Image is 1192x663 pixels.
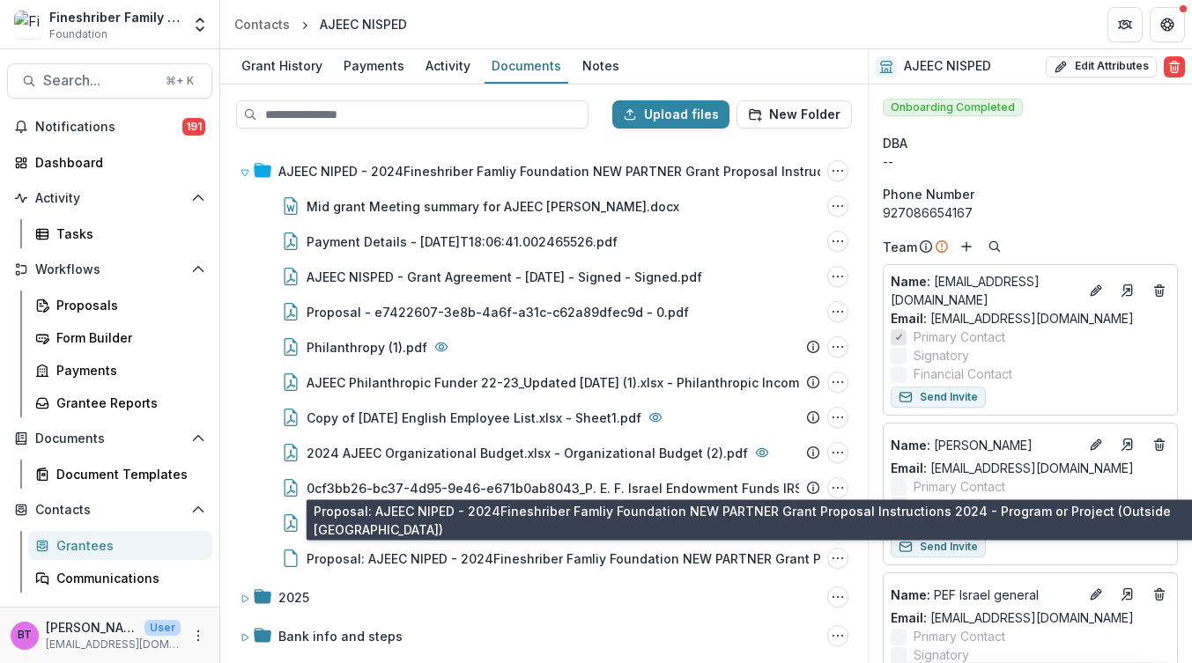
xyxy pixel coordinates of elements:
[233,505,855,541] div: Fineshriber Beit Berl budget - Sheet 1.pdfFineshriber Beit Berl budget - Sheet 1.pdf Options
[891,459,1134,477] a: Email: [EMAIL_ADDRESS][DOMAIN_NAME]
[307,479,888,497] div: 0cf3bb26-bc37-4d95-9e46-e671b0ab8043_P. E. F. Israel Endowment Funds IRS Determination letter 120...
[182,118,205,136] span: 191
[891,274,930,289] span: Name :
[28,531,212,560] a: Grantees
[56,569,198,587] div: Communications
[307,409,641,427] div: Copy of [DATE] English Employee List.xlsx - Sheet1.pdf
[28,460,212,489] a: Document Templates
[891,436,1078,454] a: Name: [PERSON_NAME]
[1046,56,1157,77] button: Edit Attributes
[233,618,855,653] div: Bank info and stepsBank info and steps Options
[891,586,1078,604] p: PEF Israel general
[233,541,855,576] div: Proposal: AJEEC NIPED - 2024Fineshriber Famliy Foundation NEW PARTNER Grant Proposal Instructions...
[914,346,969,365] span: Signatory
[575,49,626,84] a: Notes
[827,477,848,498] button: 0cf3bb26-bc37-4d95-9e46-e671b0ab8043_P. E. F. Israel Endowment Funds IRS Determination letter 120...
[7,63,212,99] button: Search...
[827,407,848,428] button: Copy of June 2024 English Employee List.xlsx - Sheet1.pdf Options
[233,294,855,329] div: Proposal - e7422607-3e8b-4a6f-a31c-c62a89dfec9d - 0.pdfProposal - e7422607-3e8b-4a6f-a31c-c62a89d...
[307,232,618,251] div: Payment Details - [DATE]T18:06:41.002465526.pdf
[233,224,855,259] div: Payment Details - [DATE]T18:06:41.002465526.pdfPayment Details - 2024-11-01T18:06:41.002465526.pd...
[307,303,689,321] div: Proposal - e7422607-3e8b-4a6f-a31c-c62a89dfec9d - 0.pdf
[307,338,427,357] div: Philanthropy (1).pdf
[46,637,181,652] p: [EMAIL_ADDRESS][DOMAIN_NAME]
[1114,580,1142,608] a: Go to contact
[233,365,855,400] div: AJEEC Philanthropic Funder 22-23_Updated [DATE] (1).xlsx - Philanthropic Income 2023-2022.pdfAJEE...
[418,49,478,84] a: Activity
[883,203,1178,222] div: 927086654167
[891,272,1078,309] p: [EMAIL_ADDRESS][DOMAIN_NAME]
[233,579,855,615] div: 20252025 Options
[1085,434,1107,455] button: Edit
[188,7,212,42] button: Open entity switcher
[7,600,212,628] button: Open Data & Reporting
[891,610,927,625] span: Email:
[891,387,986,408] button: Send Invite
[307,514,561,533] div: Fineshriber Beit Berl budget - Sheet 1.pdf
[485,49,568,84] a: Documents
[7,184,212,212] button: Open Activity
[28,388,212,417] a: Grantee Reports
[827,548,848,569] button: Proposal: AJEEC NIPED - 2024Fineshriber Famliy Foundation NEW PARTNER Grant Proposal Instructions...
[1085,280,1107,301] button: Edit
[1107,7,1143,42] button: Partners
[56,225,198,243] div: Tasks
[914,328,1005,346] span: Primary Contact
[233,329,855,365] div: Philanthropy (1).pdfPhilanthropy (1).pdf Options
[737,100,852,129] button: New Folder
[883,238,917,256] p: Team
[307,549,888,568] div: Proposal: AJEEC NIPED - 2024Fineshriber Famliy Foundation NEW PARTNER Grant Proposal Instructions...
[1114,431,1142,459] a: Go to contact
[891,608,1134,627] a: Email: [EMAIL_ADDRESS][DOMAIN_NAME]
[7,113,212,141] button: Notifications191
[35,120,182,135] span: Notifications
[28,323,212,352] a: Form Builder
[56,465,198,483] div: Document Templates
[891,311,927,326] span: Email:
[56,361,198,379] div: Payments
[227,11,297,37] a: Contacts
[233,400,855,435] div: Copy of [DATE] English Employee List.xlsx - Sheet1.pdfCopy of June 2024 English Employee List.xls...
[14,11,42,39] img: Fineshriber Family Foundation
[1149,434,1170,455] button: Deletes
[56,296,198,314] div: Proposals
[35,262,184,277] span: Workflows
[485,53,568,78] div: Documents
[1150,7,1185,42] button: Get Help
[49,26,107,42] span: Foundation
[233,188,855,224] div: Mid grant Meeting summary for AJEEC [PERSON_NAME].docxMid grant Meeting summary for AJEEC Hila El...
[1164,56,1185,77] button: Delete
[56,536,198,555] div: Grantees
[891,587,930,602] span: Name :
[233,470,855,505] div: 0cf3bb26-bc37-4d95-9e46-e671b0ab8043_P. E. F. Israel Endowment Funds IRS Determination letter 120...
[144,620,181,636] p: User
[891,436,1078,454] p: [PERSON_NAME]
[233,153,855,188] div: AJEEC NIPED - 2024Fineshriber Famliy Foundation NEW PARTNER Grant Proposal Instructions 2024 - Pr...
[575,53,626,78] div: Notes
[827,266,848,287] button: AJEEC NISPED - Grant Agreement - 2024-10-02 - Signed - Signed.pdf Options
[278,588,309,607] div: 2025
[7,424,212,453] button: Open Documents
[883,185,974,203] span: Phone Number
[49,8,181,26] div: Fineshriber Family Foundation
[904,59,991,74] h2: AJEEC NISPED
[1114,276,1142,305] a: Go to contact
[891,309,1134,328] a: Email: [EMAIL_ADDRESS][DOMAIN_NAME]
[1085,584,1107,605] button: Edit
[46,618,137,637] p: [PERSON_NAME]
[56,394,198,412] div: Grantee Reports
[28,219,212,248] a: Tasks
[914,627,1005,645] span: Primary Contact
[891,272,1078,309] a: Name: [EMAIL_ADDRESS][DOMAIN_NAME]
[1149,584,1170,605] button: Deletes
[914,477,1005,496] span: Primary Contact
[233,435,855,470] div: 2024 AJEEC Organizational Budget.xlsx - Organizational Budget (2).pdf2024 AJEEC Organizational Bu...
[914,365,1012,383] span: Financial Contact
[337,49,411,84] a: Payments
[891,460,927,475] span: Email:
